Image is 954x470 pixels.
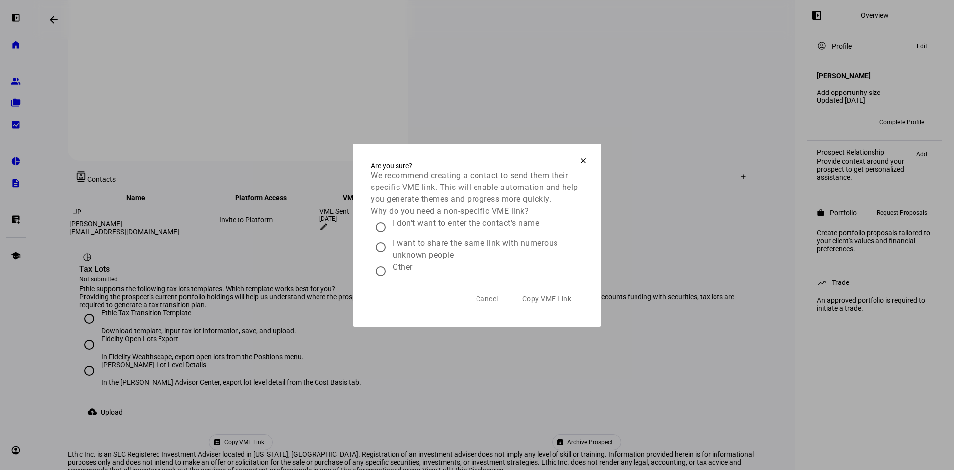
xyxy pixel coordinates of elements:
mat-icon: clear [579,156,588,165]
div: Other [393,261,413,273]
span: Cancel [476,295,498,303]
div: I don't want to enter the contact's name [393,217,539,229]
div: We recommend creating a contact to send them their specific VME link. This will enable automation... [371,170,583,205]
button: Copy VME Link [510,289,584,309]
div: Are you sure? [371,162,583,170]
button: Cancel [464,289,510,309]
div: I want to share the same link with numerous unknown people [393,237,583,261]
div: Why do you need a non-specific VME link? [371,205,583,217]
span: Copy VME Link [522,295,572,303]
